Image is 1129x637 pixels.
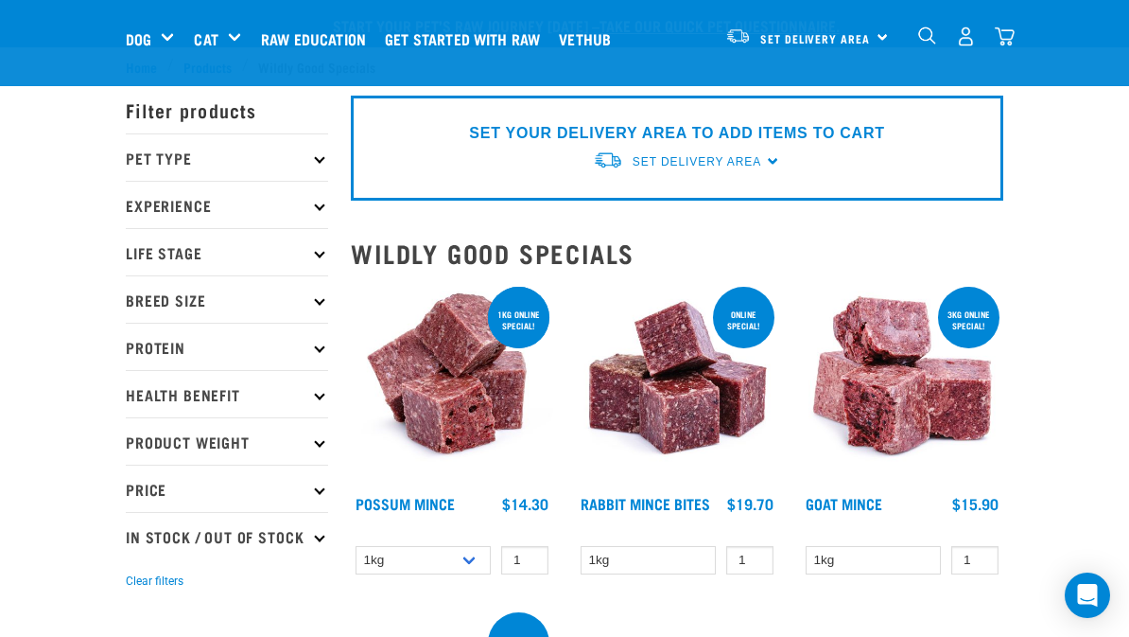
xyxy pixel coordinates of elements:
img: home-icon@2x.png [995,27,1015,46]
img: user.png [956,27,976,46]
div: $15.90 [952,495,999,512]
button: Clear filters [126,573,183,590]
div: 3kg online special! [938,300,999,340]
div: ONLINE SPECIAL! [713,300,774,340]
a: Dog [126,27,151,50]
p: Product Weight [126,417,328,465]
img: 1102 Possum Mince 01 [351,283,553,486]
a: Possum Mince [356,499,455,507]
p: Pet Type [126,133,328,181]
p: Health Benefit [126,370,328,417]
input: 1 [726,546,773,575]
a: Cat [194,27,217,50]
img: home-icon-1@2x.png [918,27,936,44]
a: Rabbit Mince Bites [581,499,710,507]
p: Experience [126,181,328,228]
p: SET YOUR DELIVERY AREA TO ADD ITEMS TO CART [469,122,884,145]
input: 1 [951,546,999,575]
img: van-moving.png [725,27,751,44]
p: Protein [126,323,328,370]
img: van-moving.png [593,150,623,170]
div: Open Intercom Messenger [1065,573,1110,618]
p: Price [126,465,328,512]
span: Set Delivery Area [760,35,870,42]
p: Breed Size [126,275,328,323]
p: Filter products [126,86,328,133]
img: Whole Minced Rabbit Cubes 01 [576,283,778,486]
img: 1077 Wild Goat Mince 01 [801,283,1003,486]
input: 1 [501,546,548,575]
p: Life Stage [126,228,328,275]
div: $14.30 [502,495,548,512]
a: Raw Education [256,1,380,77]
div: $19.70 [727,495,773,512]
p: In Stock / Out Of Stock [126,512,328,559]
h2: Wildly Good Specials [351,239,1003,268]
span: Set Delivery Area [633,155,761,168]
a: Vethub [554,1,625,77]
a: Get started with Raw [380,1,554,77]
a: Goat Mince [806,499,882,507]
div: 1kg online special! [488,300,549,340]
